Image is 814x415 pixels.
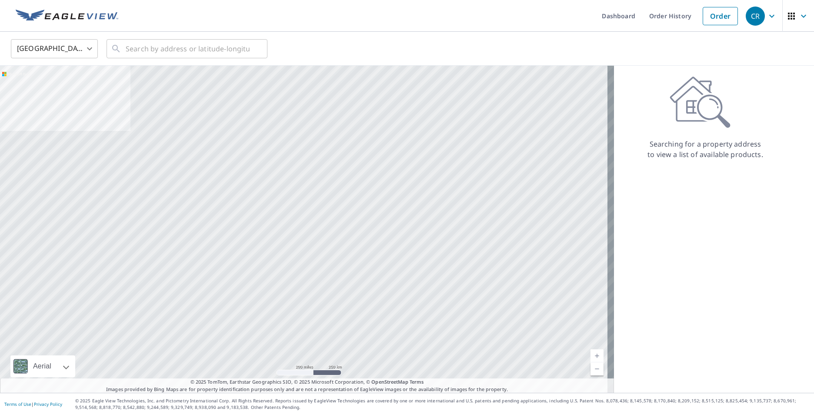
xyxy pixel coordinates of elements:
[11,37,98,61] div: [GEOGRAPHIC_DATA]
[590,349,604,362] a: Current Level 5, Zoom In
[647,139,764,160] p: Searching for a property address to view a list of available products.
[34,401,62,407] a: Privacy Policy
[4,401,31,407] a: Terms of Use
[371,378,408,385] a: OpenStreetMap
[10,355,75,377] div: Aerial
[75,398,810,411] p: © 2025 Eagle View Technologies, Inc. and Pictometry International Corp. All Rights Reserved. Repo...
[4,402,62,407] p: |
[746,7,765,26] div: CR
[410,378,424,385] a: Terms
[30,355,54,377] div: Aerial
[16,10,118,23] img: EV Logo
[703,7,738,25] a: Order
[590,362,604,375] a: Current Level 5, Zoom Out
[190,378,424,386] span: © 2025 TomTom, Earthstar Geographics SIO, © 2025 Microsoft Corporation, ©
[126,37,250,61] input: Search by address or latitude-longitude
